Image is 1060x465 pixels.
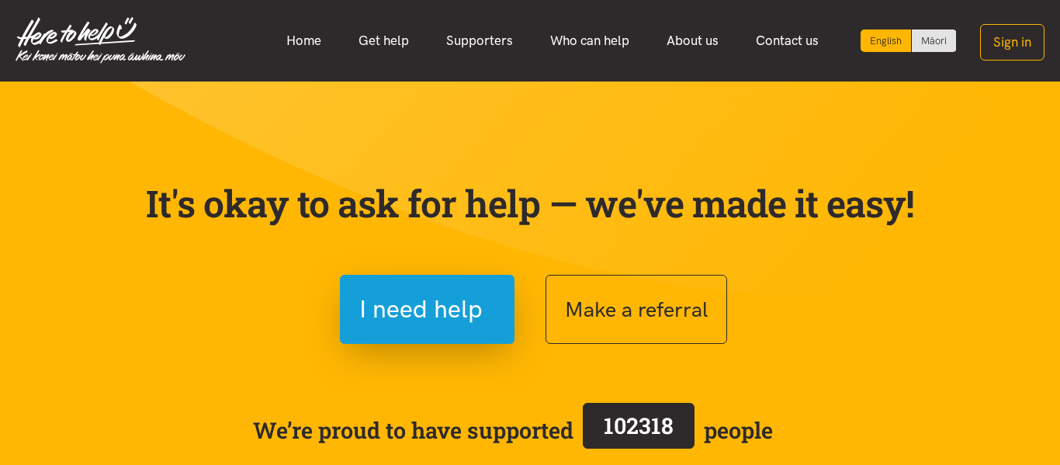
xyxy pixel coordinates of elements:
[546,275,727,344] button: Make a referral
[648,24,737,57] a: About us
[340,24,428,57] a: Get help
[532,24,648,57] a: Who can help
[861,29,912,52] div: Current language
[16,17,185,64] img: Home
[253,400,773,460] span: We’re proud to have supported people
[737,24,837,57] a: Contact us
[912,29,956,52] a: Switch to Te Reo Māori
[268,24,340,57] a: Home
[359,290,483,329] span: I need help
[604,411,674,440] span: 102318
[861,29,957,52] div: Language toggle
[428,24,532,57] a: Supporters
[340,275,514,344] button: I need help
[142,181,918,226] p: It's okay to ask for help — we've made it easy!
[573,400,704,460] a: 102318
[980,24,1044,61] button: Sign in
